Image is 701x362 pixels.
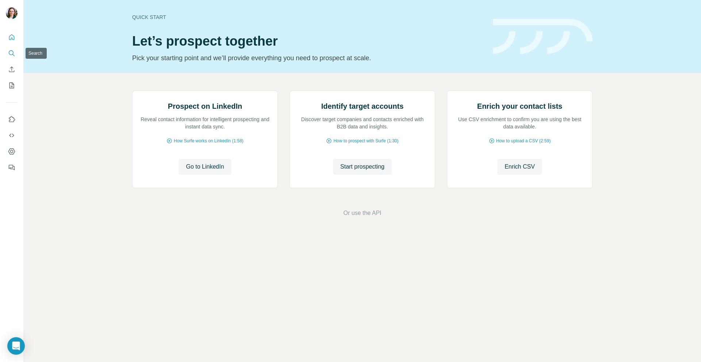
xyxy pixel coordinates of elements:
[493,19,593,54] img: banner
[343,209,381,217] button: Or use the API
[6,7,18,19] img: Avatar
[6,161,18,174] button: Feedback
[333,159,392,175] button: Start prospecting
[174,138,244,144] span: How Surfe works on LinkedIn (1:58)
[497,159,542,175] button: Enrich CSV
[6,145,18,158] button: Dashboard
[321,101,404,111] h2: Identify target accounts
[505,162,535,171] span: Enrich CSV
[6,31,18,44] button: Quick start
[168,101,242,111] h2: Prospect on LinkedIn
[140,116,270,130] p: Reveal contact information for intelligent prospecting and instant data sync.
[179,159,231,175] button: Go to LinkedIn
[6,129,18,142] button: Use Surfe API
[132,53,484,63] p: Pick your starting point and we’ll provide everything you need to prospect at scale.
[7,337,25,355] div: Open Intercom Messenger
[6,47,18,60] button: Search
[333,138,398,144] span: How to prospect with Surfe (1:30)
[6,79,18,92] button: My lists
[132,34,484,49] h1: Let’s prospect together
[455,116,585,130] p: Use CSV enrichment to confirm you are using the best data available.
[6,63,18,76] button: Enrich CSV
[496,138,551,144] span: How to upload a CSV (2:59)
[297,116,428,130] p: Discover target companies and contacts enriched with B2B data and insights.
[186,162,224,171] span: Go to LinkedIn
[6,113,18,126] button: Use Surfe on LinkedIn
[132,14,484,21] div: Quick start
[477,101,562,111] h2: Enrich your contact lists
[340,162,384,171] span: Start prospecting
